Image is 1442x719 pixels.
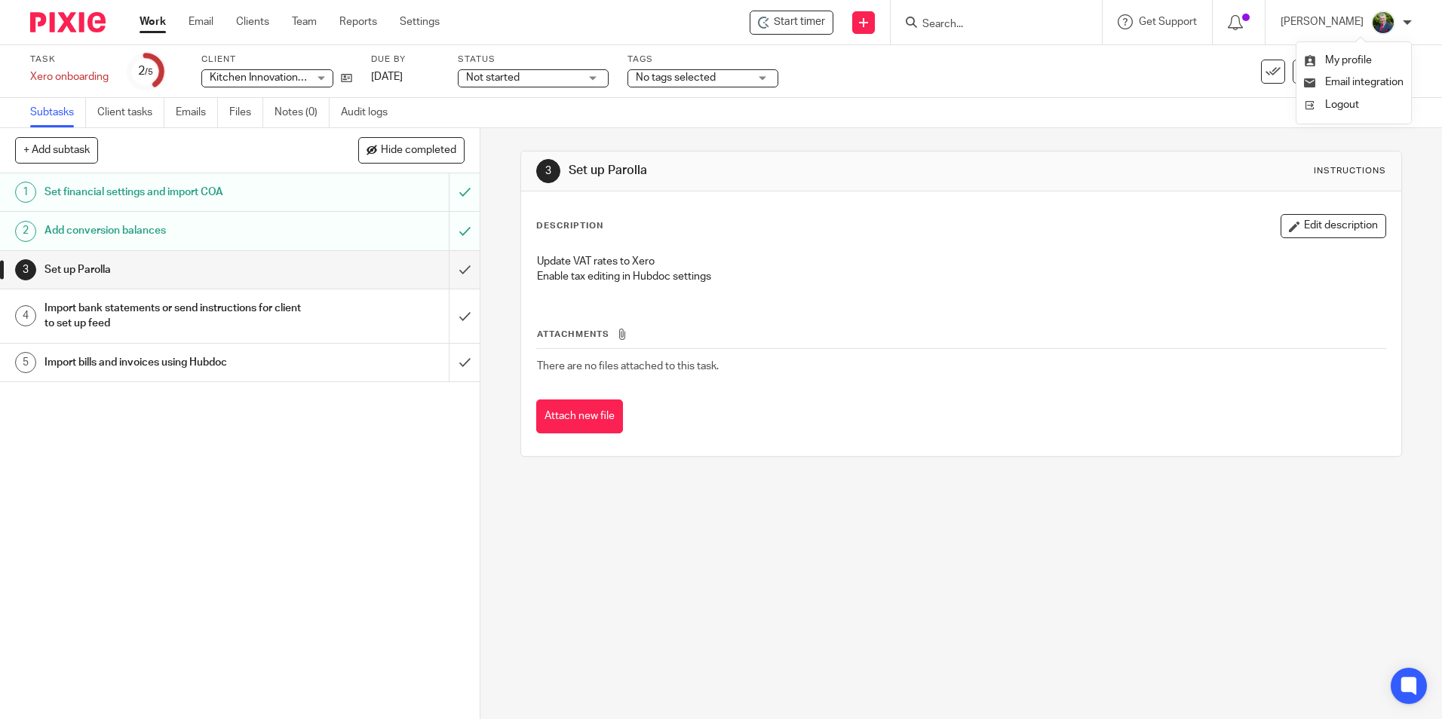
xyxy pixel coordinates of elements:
h1: Add conversion balances [44,219,304,242]
span: Email integration [1325,77,1404,87]
button: Edit description [1281,214,1386,238]
p: Enable tax editing in Hubdoc settings [537,269,1385,284]
span: My profile [1325,55,1372,66]
label: Due by [371,54,439,66]
div: 1 [15,182,36,203]
h1: Set up Parolla [44,259,304,281]
label: Task [30,54,109,66]
span: Hide completed [381,145,456,157]
img: Pixie [30,12,106,32]
h1: Import bills and invoices using Hubdoc [44,351,304,374]
a: Reports [339,14,377,29]
span: There are no files attached to this task. [537,361,719,372]
a: My profile [1304,55,1372,66]
div: 5 [15,352,36,373]
div: 3 [536,159,560,183]
label: Tags [627,54,778,66]
a: Logout [1304,94,1404,116]
div: Instructions [1314,165,1386,177]
span: Not started [466,72,520,83]
a: Audit logs [341,98,399,127]
button: + Add subtask [15,137,98,163]
p: Description [536,220,603,232]
a: Notes (0) [275,98,330,127]
div: 3 [15,259,36,280]
a: Files [229,98,263,127]
div: 2 [15,221,36,242]
div: 2 [138,63,153,80]
a: Client tasks [97,98,164,127]
a: Email integration [1304,77,1404,87]
div: Xero onboarding [30,69,109,84]
span: Start timer [774,14,825,30]
h1: Set up Parolla [569,163,993,179]
a: Work [140,14,166,29]
span: No tags selected [636,72,716,83]
a: Team [292,14,317,29]
button: Attach new file [536,399,623,433]
label: Status [458,54,609,66]
a: Emails [176,98,218,127]
span: [DATE] [371,72,403,82]
a: Settings [400,14,440,29]
img: download.png [1371,11,1395,35]
label: Client [201,54,352,66]
span: Attachments [537,330,609,338]
small: /5 [145,68,153,76]
button: Hide completed [358,137,465,163]
h1: Set financial settings and import COA [44,181,304,203]
span: Get Support [1139,17,1197,27]
a: Clients [236,14,269,29]
div: 4 [15,305,36,326]
span: Kitchen Innovations Limited T/A GoodBrother [210,72,422,83]
a: Subtasks [30,98,86,127]
h1: Import bank statements or send instructions for client to set up feed [44,297,304,335]
input: Search [921,18,1057,32]
div: Kitchen Innovations Limited T/A GoodBrother - Xero onboarding [750,11,833,35]
p: Update VAT rates to Xero [537,254,1385,269]
p: [PERSON_NAME] [1281,14,1364,29]
span: Logout [1325,99,1359,110]
a: Email [189,14,213,29]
